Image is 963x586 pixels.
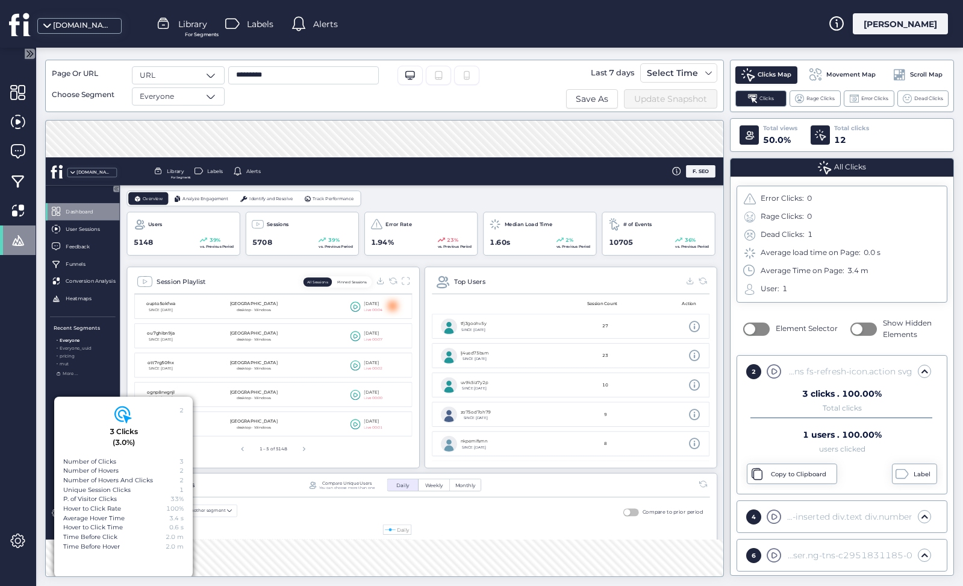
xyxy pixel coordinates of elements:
[782,283,787,295] div: 1
[819,447,865,452] div: users clicked
[166,256,226,265] div: SINCE [DATE]
[18,304,20,316] span: .
[314,295,395,306] div: [GEOGRAPHIC_DATA]
[746,364,761,379] div: 2
[543,256,575,265] div: Live 00:04
[826,70,876,80] span: Movement Map
[582,549,635,569] button: Daily
[746,548,761,563] div: 6
[761,283,779,295] span: User:
[910,70,943,80] span: Scroll Map
[169,514,184,523] div: 3.4 s
[314,245,395,256] div: [GEOGRAPHIC_DATA]
[214,31,248,39] span: For Segments
[263,148,321,156] span: vs. Previous Period
[63,457,116,467] div: Number of Clicks
[847,265,868,277] div: 3.4 m
[696,204,749,221] div: Top Users
[428,484,452,508] button: Next page
[207,17,236,31] span: Library
[360,487,416,508] div: 1 – 5 of 5148
[18,318,20,329] span: .
[688,549,741,569] button: Monthly
[34,175,86,188] span: Funnels
[314,406,395,415] div: desktop · Windows
[543,395,575,406] div: [DATE]
[639,553,684,566] span: Weekly
[166,532,184,542] div: 2.0 m
[314,395,395,406] div: [GEOGRAPHIC_DATA]
[684,134,703,148] span: 23%
[166,306,226,315] div: SINCE [DATE]
[377,108,414,121] span: Sessions
[784,365,912,378] div: div.header.one-table-header-style div.actions div.fixed-actions fs-refresh-icon.action svg
[861,95,888,102] span: Error Clicks
[635,549,688,569] button: Weekly
[566,89,618,109] button: Save As
[63,504,121,514] div: Hover to Click Rate
[759,95,774,102] span: Clicks
[279,134,298,148] span: 39%
[166,245,226,256] div: oupto5okfwa
[53,20,113,31] div: [DOMAIN_NAME]
[951,483,956,494] span: 8
[707,279,752,290] div: tfj3goohv5y
[166,445,226,456] div: og1chsccm5t
[644,66,701,80] div: Select Time
[883,318,941,341] span: Show Hidden Elements
[466,559,561,567] div: You can choose more than one
[314,356,395,365] div: desktop · Windows
[807,211,812,222] div: 0
[870,148,928,156] span: vs. Previous Period
[140,91,174,102] span: Everyone
[63,476,153,485] div: Number of Hovers And Clicks
[555,136,594,155] span: 1.94%
[579,108,624,121] span: Error Rate
[342,17,367,31] span: Alerts
[853,13,948,34] div: [PERSON_NAME]
[543,456,575,465] div: Live 00:01
[707,439,759,449] div: SINCE [DATE]
[807,193,812,204] div: 0
[543,406,575,415] div: Live 00:00
[949,383,958,394] span: 10
[63,523,123,532] div: Hover to Click Time
[707,389,754,399] div: SINCE [DATE]
[834,162,866,173] span: All Clicks
[314,456,395,465] div: desktop · Windows
[34,116,110,129] span: User Sessions
[481,134,500,148] span: 39%
[864,247,880,259] div: 0.0 s
[707,289,752,299] div: SINCE [DATE]
[914,95,943,102] span: Dead Clicks
[784,510,912,523] div: div.sections div.segment-stats.section div.stats.ng-star-inserted div.text div.number
[746,509,761,525] div: 4
[166,456,226,465] div: SINCE [DATE]
[169,523,184,532] div: 0.6 s
[166,542,184,552] div: 2.0 m
[707,379,754,390] div: uv9k5iz7y2p
[758,70,791,80] span: Clicks Map
[543,306,575,315] div: Live 00:07
[668,148,726,156] span: vs. Previous Period
[52,68,124,80] div: Page Or URL
[166,395,226,406] div: ognp8rwgnjl
[591,553,627,566] span: Daily
[834,124,869,133] div: Total clicks
[178,17,207,31] span: Library
[23,333,49,342] span: pricing
[455,65,525,77] span: Track Performance
[763,124,797,133] div: Total views
[707,429,759,440] div: zo75od7oh79
[761,211,804,222] span: Rage Clicks:
[29,363,55,374] span: More ...
[690,553,740,566] span: Monthly
[707,490,753,499] div: SINCE [DATE]
[18,344,20,356] span: .
[189,204,272,221] div: Session Playlist
[34,145,93,159] span: Feedback
[624,89,717,109] button: Update Snapshot
[314,306,395,315] div: desktop · Windows
[63,532,117,542] div: Time Before Click
[247,17,273,31] span: Labels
